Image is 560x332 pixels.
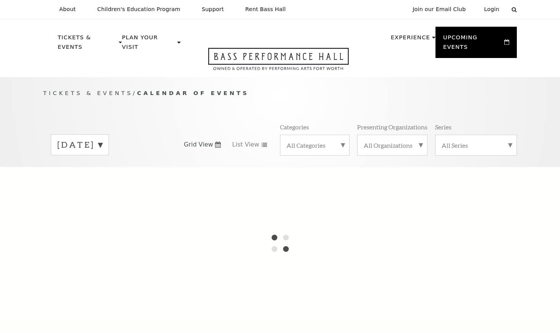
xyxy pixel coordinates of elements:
p: Support [202,6,224,13]
span: List View [232,140,259,149]
p: Children's Education Program [97,6,180,13]
label: All Organizations [364,141,421,149]
span: Grid View [184,140,213,149]
p: Presenting Organizations [357,123,427,131]
span: Tickets & Events [43,90,133,96]
p: Rent Bass Hall [245,6,286,13]
span: Calendar of Events [137,90,249,96]
label: All Series [442,141,510,149]
label: All Categories [286,141,343,149]
p: Upcoming Events [443,33,502,56]
p: Tickets & Events [58,33,117,56]
p: / [43,89,517,98]
p: Categories [280,123,309,131]
label: [DATE] [57,139,102,151]
p: Plan Your Visit [122,33,175,56]
p: Experience [391,33,430,47]
p: About [59,6,76,13]
p: Series [435,123,452,131]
